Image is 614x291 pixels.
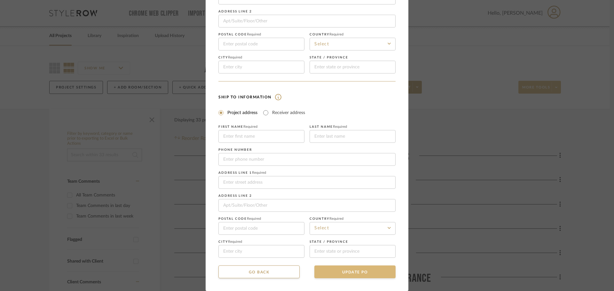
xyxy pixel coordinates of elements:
label: City [218,56,304,59]
label: State / province [310,56,396,59]
label: First Name [218,125,304,129]
label: Country [310,33,396,36]
input: Enter state or province [310,245,396,258]
span: Required [333,125,347,128]
span: Required [252,171,266,174]
input: Select [310,38,396,50]
span: Required [228,56,242,59]
input: Apt/Suite/Floor/Other [218,15,396,27]
span: Required [329,33,343,36]
span: Required [247,217,261,220]
input: Enter street address [218,176,396,189]
label: Project address [227,110,257,116]
span: Required [228,240,242,243]
input: Enter postal code [218,38,304,50]
input: Enter first name [218,130,304,143]
span: Required [329,217,343,220]
button: Go back [218,265,300,278]
input: Enter last name [310,130,396,143]
input: Select [310,222,396,235]
label: Address Line 1 [218,171,396,175]
input: Enter postal code [218,222,304,235]
label: Postal code [218,33,304,36]
label: Last Name [310,125,396,129]
label: State / province [310,240,396,244]
label: City [218,240,304,244]
label: Phone number [218,148,396,152]
span: Required [243,125,257,128]
input: Apt/Suite/Floor/Other [218,199,396,212]
input: Enter city [218,245,304,258]
label: Country [310,217,396,221]
h4: Ship To Information [218,94,396,100]
input: Enter phone number [218,153,396,166]
button: UPDATE PO [314,265,396,278]
label: Postal code [218,217,304,221]
label: Receiver address [272,110,305,116]
label: Address Line 2 [218,10,396,13]
span: Required [247,33,261,36]
label: Address Line 2 [218,194,396,198]
img: information.svg [272,94,281,100]
input: Enter state or province [310,61,396,73]
input: Enter city [218,61,304,73]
